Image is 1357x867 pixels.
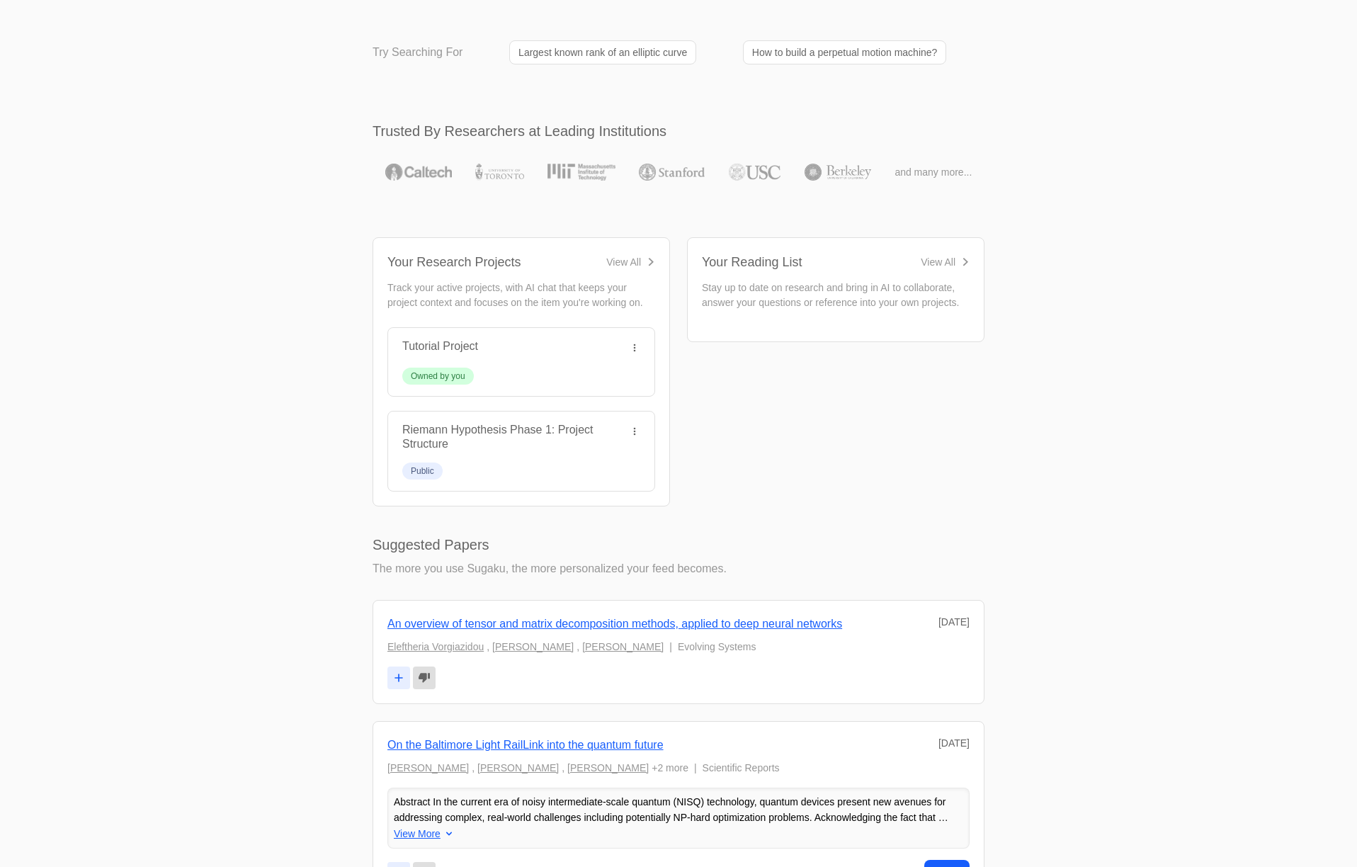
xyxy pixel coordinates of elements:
img: MIT [547,164,615,181]
a: Eleftheria Vorgiazidou [387,639,484,655]
p: Try Searching For [373,44,462,61]
img: Stanford [639,164,705,181]
a: [PERSON_NAME] [387,760,469,776]
div: Public [411,465,434,477]
span: | [694,760,697,776]
a: View All [606,255,655,269]
a: An overview of tensor and matrix decomposition methods, applied to deep neural networks [387,618,842,630]
div: Your Reading List [702,252,802,272]
a: On the Baltimore Light RailLink into the quantum future [387,739,664,751]
a: [PERSON_NAME] [582,639,664,655]
span: View More [394,826,441,842]
a: Largest known rank of an elliptic curve [509,40,696,64]
a: How to build a perpetual motion machine? [743,40,947,64]
p: Track your active projects, with AI chat that keeps your project context and focuses on the item ... [387,280,655,310]
a: Riemann Hypothesis Phase 1: Project Structure [402,424,593,450]
h2: Trusted By Researchers at Leading Institutions [373,121,984,141]
h2: Suggested Papers [373,535,984,555]
span: Abstract In the current era of noisy intermediate-scale quantum (NISQ) technology, quantum device... [394,796,948,840]
span: , [487,639,489,655]
button: View More [394,826,455,842]
span: , [562,760,564,776]
p: Stay up to date on research and bring in AI to collaborate, answer your questions or reference in... [702,280,970,310]
img: University of Toronto [475,164,523,181]
a: Tutorial Project [402,340,478,352]
p: The more you use Sugaku, the more personalized your feed becomes. [373,560,984,577]
span: , [577,639,579,655]
div: Owned by you [411,370,465,382]
a: [PERSON_NAME] [567,760,649,776]
div: View All [921,255,955,269]
img: USC [729,164,780,181]
a: View All [921,255,970,269]
div: [DATE] [938,615,970,629]
div: [DATE] [938,736,970,750]
a: [PERSON_NAME] [477,760,559,776]
span: and many more... [895,165,972,179]
img: UC Berkeley [805,164,871,181]
span: | [669,639,672,655]
span: , [472,760,475,776]
div: Your Research Projects [387,252,521,272]
img: Caltech [385,164,452,181]
span: +2 more [652,760,688,776]
a: [PERSON_NAME] [492,639,574,655]
span: Evolving Systems [678,639,756,655]
div: View All [606,255,641,269]
span: Scientific Reports [703,760,780,776]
